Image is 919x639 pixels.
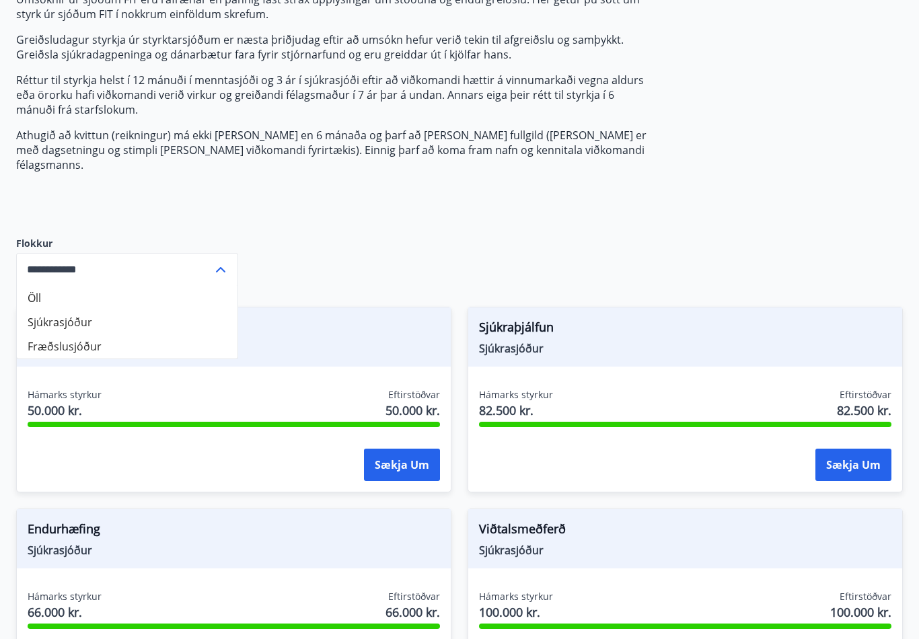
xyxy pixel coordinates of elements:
span: 66.000 kr. [385,603,440,621]
span: 82.500 kr. [837,402,891,419]
span: 66.000 kr. [28,603,102,621]
li: Sjúkrasjóður [17,310,237,334]
span: Endurhæfing [28,520,440,543]
span: Hámarks styrkur [28,590,102,603]
span: 100.000 kr. [830,603,891,621]
span: Sjúkrasjóður [479,543,891,558]
span: Sjúkraþjálfun [479,318,891,341]
span: 50.000 kr. [385,402,440,419]
span: 100.000 kr. [479,603,553,621]
p: Athugið að kvittun (reikningur) má ekki [PERSON_NAME] en 6 mánaða og þarf að [PERSON_NAME] fullgi... [16,128,651,172]
li: Fræðslusjóður [17,334,237,359]
span: 50.000 kr. [28,402,102,419]
button: Sækja um [364,449,440,481]
li: Öll [17,286,237,310]
span: Hámarks styrkur [479,590,553,603]
span: Hámarks styrkur [479,388,553,402]
span: Eftirstöðvar [840,388,891,402]
span: Sjúkrasjóður [479,341,891,356]
p: Réttur til styrkja helst í 12 mánuði í menntasjóði og 3 ár í sjúkrasjóði eftir að viðkomandi hætt... [16,73,651,117]
span: Viðtalsmeðferð [479,520,891,543]
span: Hámarks styrkur [28,388,102,402]
span: Eftirstöðvar [840,590,891,603]
p: Greiðsludagur styrkja úr styrktarsjóðum er næsta þriðjudag eftir að umsókn hefur verið tekin til ... [16,32,651,62]
span: Eftirstöðvar [388,590,440,603]
span: 82.500 kr. [479,402,553,419]
label: Flokkur [16,237,238,250]
button: Sækja um [815,449,891,481]
span: Sjúkrasjóður [28,543,440,558]
span: Eftirstöðvar [388,388,440,402]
